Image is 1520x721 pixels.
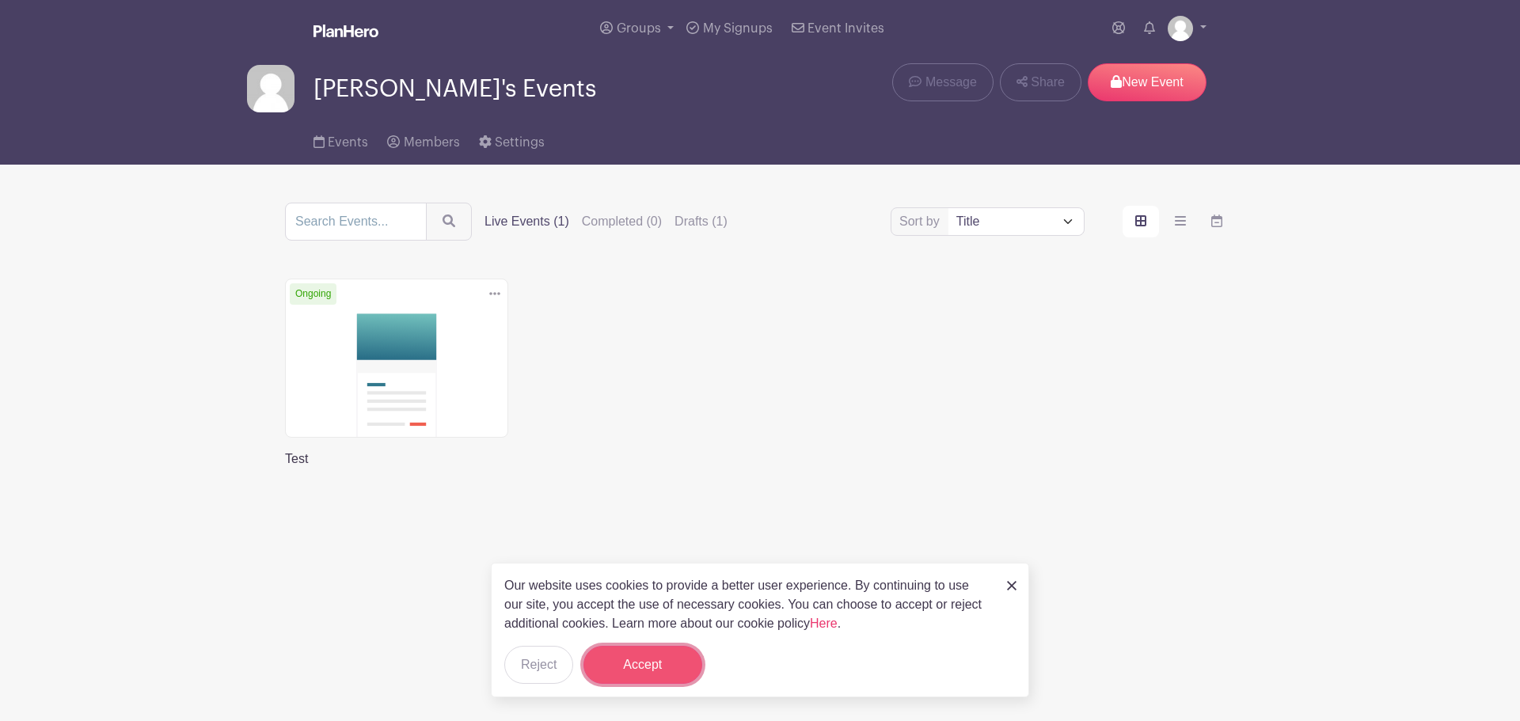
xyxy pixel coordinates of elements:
button: Accept [583,646,702,684]
label: Completed (0) [582,212,662,231]
img: close_button-5f87c8562297e5c2d7936805f587ecaba9071eb48480494691a3f1689db116b3.svg [1007,581,1016,590]
span: Share [1031,73,1065,92]
img: default-ce2991bfa6775e67f084385cd625a349d9dcbb7a52a09fb2fda1e96e2d18dcdb.png [247,65,294,112]
a: Share [1000,63,1081,101]
span: Event Invites [807,22,884,35]
span: Members [404,136,460,149]
span: My Signups [703,22,773,35]
a: Settings [479,114,545,165]
label: Drafts (1) [674,212,728,231]
a: Members [387,114,459,165]
img: logo_white-6c42ec7e38ccf1d336a20a19083b03d10ae64f83f12c07503d8b9e83406b4c7d.svg [313,25,378,37]
span: Groups [617,22,661,35]
label: Live Events (1) [484,212,569,231]
p: Our website uses cookies to provide a better user experience. By continuing to use our site, you ... [504,576,990,633]
span: Message [925,73,977,92]
img: default-ce2991bfa6775e67f084385cd625a349d9dcbb7a52a09fb2fda1e96e2d18dcdb.png [1168,16,1193,41]
button: Reject [504,646,573,684]
a: Events [313,114,368,165]
p: New Event [1088,63,1206,101]
span: Settings [495,136,545,149]
a: Message [892,63,993,101]
span: Events [328,136,368,149]
input: Search Events... [285,203,427,241]
div: order and view [1123,206,1235,237]
span: [PERSON_NAME]'s Events [313,76,596,102]
a: Here [810,617,838,630]
label: Sort by [899,212,944,231]
div: filters [484,212,740,231]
